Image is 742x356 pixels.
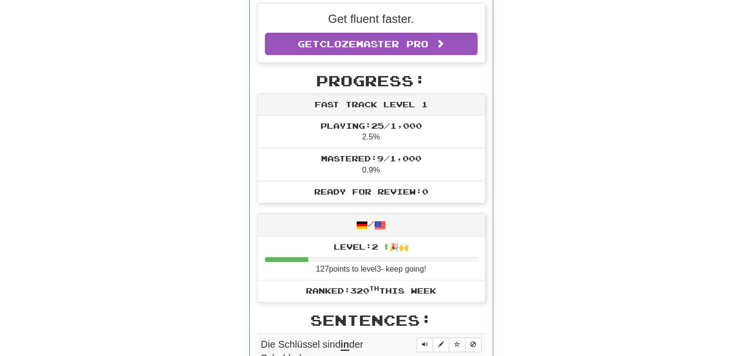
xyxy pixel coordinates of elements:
span: ⬆🎉🙌 [378,242,409,251]
span: Playing: 25 / 1,000 [321,121,422,130]
span: Ready for Review: 0 [314,187,428,196]
li: 2.5% [258,116,485,149]
a: GetClozemaster Pro [265,33,478,55]
div: Fast Track Level 1 [258,94,485,116]
button: Toggle favorite [449,337,465,352]
button: Toggle ignore [465,337,481,352]
li: 0.9% [258,148,485,181]
h2: Sentences: [257,312,485,328]
sup: th [369,285,379,292]
span: Mastered: 9 / 1,000 [321,154,421,163]
p: Get fluent faster. [265,11,478,27]
button: Play sentence audio [417,337,433,352]
span: Level: 2 [334,242,409,251]
div: / [258,214,485,237]
span: Ranked: 320 this week [306,286,436,295]
li: 127 points to level 3 - keep going! [258,237,485,280]
div: Sentence controls [417,337,481,352]
h2: Progress: [257,73,485,89]
span: Clozemaster Pro [320,39,428,49]
u: in [341,339,349,351]
button: Edit sentence [433,337,449,352]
